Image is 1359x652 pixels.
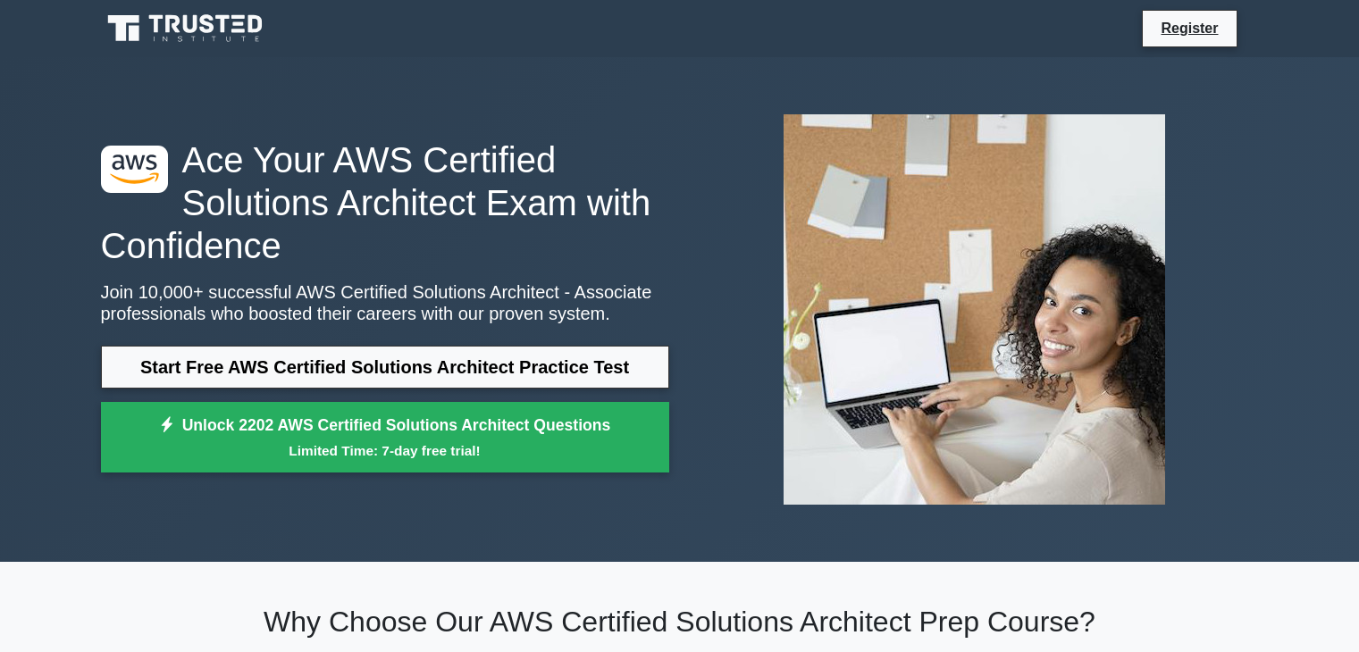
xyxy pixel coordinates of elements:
h1: Ace Your AWS Certified Solutions Architect Exam with Confidence [101,138,669,267]
h2: Why Choose Our AWS Certified Solutions Architect Prep Course? [101,605,1259,639]
small: Limited Time: 7-day free trial! [123,440,647,461]
p: Join 10,000+ successful AWS Certified Solutions Architect - Associate professionals who boosted t... [101,281,669,324]
a: Unlock 2202 AWS Certified Solutions Architect QuestionsLimited Time: 7-day free trial! [101,402,669,473]
a: Register [1150,17,1229,39]
a: Start Free AWS Certified Solutions Architect Practice Test [101,346,669,389]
